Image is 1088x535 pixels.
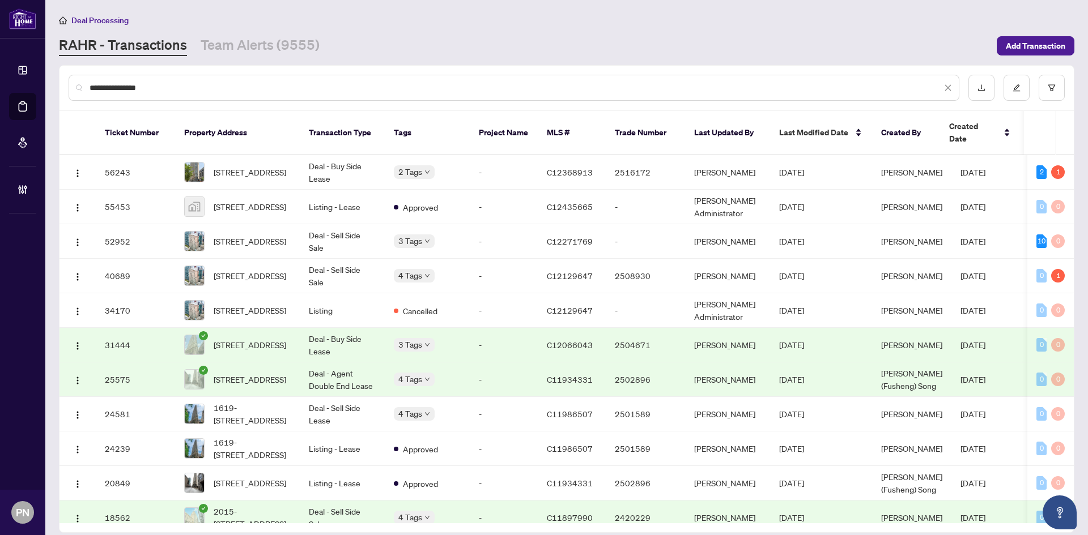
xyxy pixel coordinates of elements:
[214,200,286,213] span: [STREET_ADDRESS]
[960,305,985,315] span: [DATE]
[300,362,385,397] td: Deal - Agent Double End Lease
[779,374,804,384] span: [DATE]
[73,272,82,281] img: Logo
[185,370,204,389] img: thumbnail-img
[1051,165,1065,179] div: 1
[685,362,770,397] td: [PERSON_NAME]
[547,340,593,350] span: C12066043
[881,202,942,212] span: [PERSON_NAME]
[606,431,685,466] td: 2501589
[685,431,770,466] td: [PERSON_NAME]
[685,397,770,431] td: [PERSON_NAME]
[69,198,87,216] button: Logo
[977,84,985,92] span: download
[960,167,985,177] span: [DATE]
[1036,234,1047,248] div: 10
[968,75,994,101] button: download
[73,445,82,454] img: Logo
[1006,37,1065,55] span: Add Transaction
[300,293,385,328] td: Listing
[1004,75,1030,101] button: edit
[881,443,942,453] span: [PERSON_NAME]
[960,409,985,419] span: [DATE]
[1039,75,1065,101] button: filter
[398,338,422,351] span: 3 Tags
[779,271,804,281] span: [DATE]
[685,328,770,362] td: [PERSON_NAME]
[606,259,685,293] td: 2508930
[300,190,385,224] td: Listing - Lease
[96,397,175,431] td: 24581
[96,500,175,535] td: 18562
[881,271,942,281] span: [PERSON_NAME]
[547,236,593,246] span: C12271769
[300,111,385,155] th: Transaction Type
[300,500,385,535] td: Deal - Sell Side Sale
[69,370,87,388] button: Logo
[470,362,538,397] td: -
[199,504,208,513] span: check-circle
[403,201,438,213] span: Approved
[1013,84,1021,92] span: edit
[96,190,175,224] td: 55453
[73,203,82,212] img: Logo
[214,505,291,530] span: 2015-[STREET_ADDRESS]
[300,259,385,293] td: Deal - Sell Side Sale
[547,271,593,281] span: C12129647
[1051,303,1065,317] div: 0
[424,515,430,520] span: down
[185,301,204,320] img: thumbnail-img
[606,328,685,362] td: 2504671
[185,508,204,527] img: thumbnail-img
[201,36,320,56] a: Team Alerts (9555)
[960,202,985,212] span: [DATE]
[779,126,848,139] span: Last Modified Date
[881,340,942,350] span: [PERSON_NAME]
[606,224,685,259] td: -
[779,340,804,350] span: [DATE]
[881,236,942,246] span: [PERSON_NAME]
[96,328,175,362] td: 31444
[185,197,204,216] img: thumbnail-img
[199,366,208,375] span: check-circle
[185,473,204,493] img: thumbnail-img
[1036,165,1047,179] div: 2
[1051,234,1065,248] div: 0
[96,111,175,155] th: Ticket Number
[1043,495,1077,529] button: Open asap
[214,339,286,351] span: [STREET_ADDRESS]
[538,111,606,155] th: MLS #
[1036,200,1047,213] div: 0
[606,155,685,190] td: 2516172
[300,397,385,431] td: Deal - Sell Side Lease
[214,304,286,316] span: [STREET_ADDRESS]
[96,155,175,190] td: 56243
[997,36,1074,55] button: Add Transaction
[96,431,175,466] td: 24239
[214,477,286,489] span: [STREET_ADDRESS]
[547,167,593,177] span: C12368913
[73,480,82,489] img: Logo
[1036,442,1047,455] div: 0
[1051,269,1065,283] div: 1
[1051,442,1065,455] div: 0
[1036,476,1047,490] div: 0
[872,111,940,155] th: Created By
[1051,200,1065,213] div: 0
[199,331,208,340] span: check-circle
[96,293,175,328] td: 34170
[470,155,538,190] td: -
[69,301,87,319] button: Logo
[424,411,430,417] span: down
[547,202,593,212] span: C12435665
[398,511,422,524] span: 4 Tags
[59,36,187,56] a: RAHR - Transactions
[547,478,593,488] span: C11934331
[547,512,593,523] span: C11897990
[606,500,685,535] td: 2420229
[881,409,942,419] span: [PERSON_NAME]
[16,504,29,520] span: PN
[779,478,804,488] span: [DATE]
[398,373,422,386] span: 4 Tags
[470,224,538,259] td: -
